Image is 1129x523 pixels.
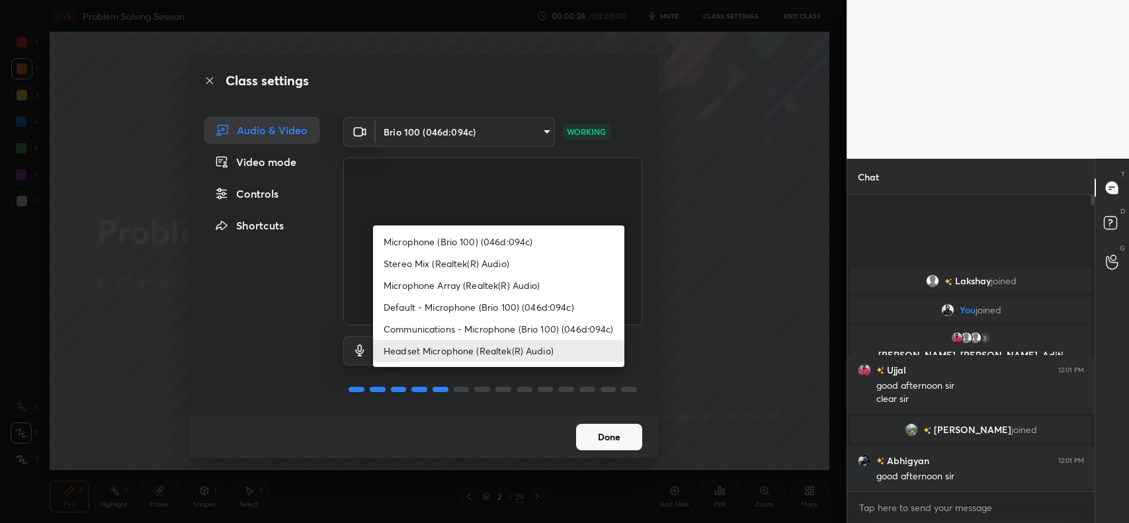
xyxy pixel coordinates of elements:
li: Communications - Microphone (Brio 100) (046d:094c) [373,318,624,340]
li: Stereo Mix (Realtek(R) Audio) [373,253,624,274]
li: Default - Microphone (Brio 100) (046d:094c) [373,296,624,318]
li: Headset Microphone (Realtek(R) Audio) [373,340,624,362]
li: Microphone Array (Realtek(R) Audio) [373,274,624,296]
li: Microphone (Brio 100) (046d:094c) [373,231,624,253]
